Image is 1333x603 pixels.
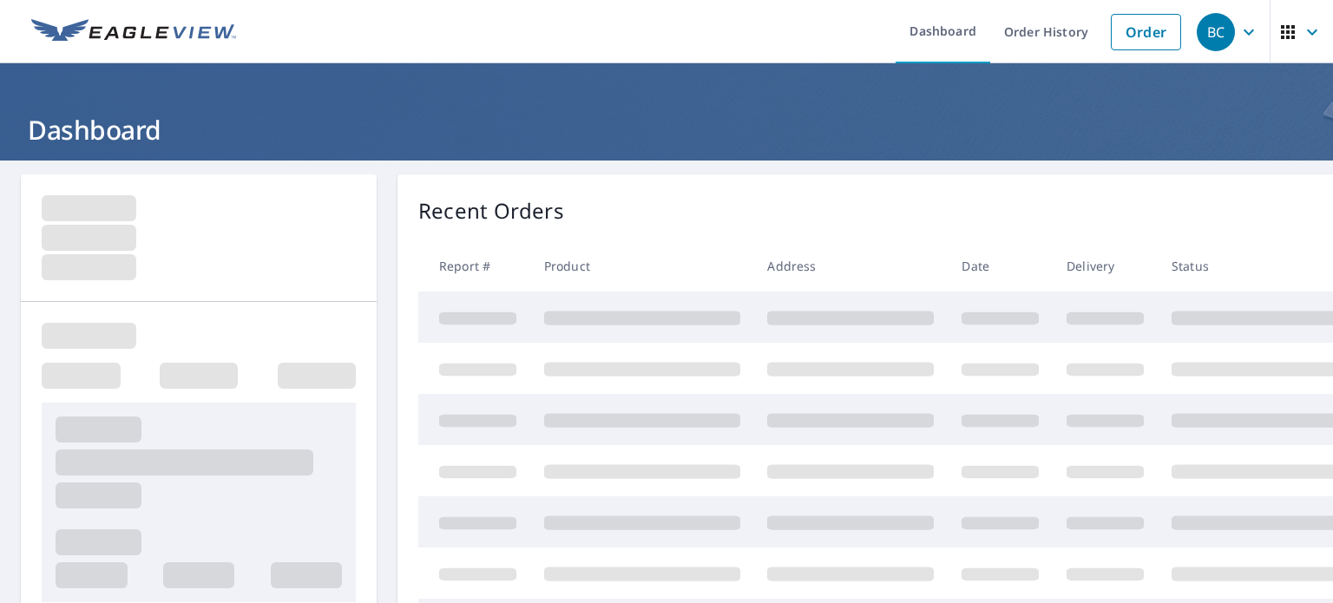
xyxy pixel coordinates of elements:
[1111,14,1181,50] a: Order
[418,195,564,226] p: Recent Orders
[31,19,236,45] img: EV Logo
[21,112,1312,147] h1: Dashboard
[753,240,948,292] th: Address
[530,240,754,292] th: Product
[1197,13,1235,51] div: BC
[948,240,1053,292] th: Date
[418,240,530,292] th: Report #
[1053,240,1158,292] th: Delivery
